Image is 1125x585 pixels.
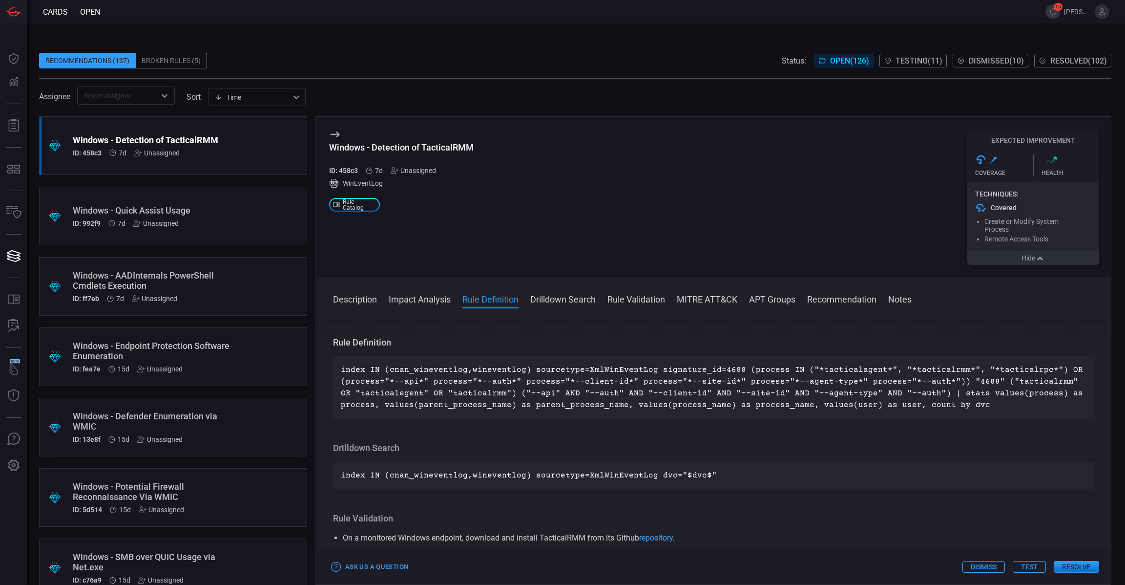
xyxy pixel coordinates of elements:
[80,89,156,102] input: Select assignee
[333,442,1095,454] h3: Drilldown Search
[158,89,171,103] button: Open
[2,454,25,477] button: Preferences
[814,54,874,67] button: Open(126)
[2,288,25,311] button: Rule Catalog
[1050,56,1107,65] span: Resolved ( 102 )
[375,167,383,174] span: Aug 05, 2025 6:03 AM
[187,92,201,102] label: sort
[73,205,236,216] div: Windows - Quick Assist Usage
[389,293,451,304] button: Impact Analysis
[975,170,1033,176] div: Coverage
[1042,170,1100,176] div: Health
[1054,3,1062,11] span: 15
[341,470,1087,481] p: index IN (cnan_wineventlog,wineventlog) sourcetype=XmlWinEventLog dvc="$dvc$"
[136,53,207,68] div: Broken Rules (5)
[879,54,947,67] button: Testing(11)
[2,47,25,70] button: Dashboard
[73,341,236,361] div: Windows - Endpoint Protection Software Enumeration
[138,576,184,584] div: Unassigned
[462,293,519,304] button: Rule Definition
[119,149,126,157] span: Aug 05, 2025 6:03 AM
[333,337,1095,348] h3: Rule Definition
[969,56,1024,65] span: Dismissed ( 10 )
[73,135,236,145] div: Windows - Detection of TacticalRMM
[329,167,358,174] h5: ID: 458c3
[2,70,25,94] button: Detections
[2,384,25,408] button: Threat Intelligence
[73,149,102,157] h5: ID: 458c3
[73,481,236,502] div: Windows - Potential Firewall Reconnaissance Via WMIC
[73,365,101,373] h5: ID: fea7e
[116,295,124,303] span: Aug 05, 2025 6:03 AM
[329,178,474,188] div: WinEventLog
[896,56,942,65] span: Testing ( 11 )
[80,7,100,17] span: open
[1013,561,1046,573] button: Test
[975,202,1091,214] div: Covered
[2,314,25,338] button: ALERT ANALYSIS
[807,293,876,304] button: Recommendation
[118,365,129,373] span: Jul 29, 2025 2:17 AM
[73,219,101,227] h5: ID: 992f9
[73,270,236,291] div: Windows - AADInternals PowerShell Cmdlets Execution
[341,364,1087,411] p: index IN (cnan_wineventlog,wineventlog) sourcetype=XmlWinEventLog signature_id=4688 (process IN (...
[343,532,1085,544] li: On a monitored Windows endpoint, download and install TacticalRMM from its Github .
[137,435,183,443] div: Unassigned
[119,506,131,514] span: Jul 29, 2025 2:17 AM
[530,293,596,304] button: Drilldown Search
[2,244,25,268] button: Cards
[391,167,436,174] div: Unassigned
[73,435,101,443] h5: ID: 13e8f
[1045,4,1060,19] button: 15
[139,506,184,514] div: Unassigned
[967,251,1099,265] button: Hide
[749,293,795,304] button: APT Groups
[782,56,806,65] span: Status:
[677,293,737,304] button: MITRE ATT&CK
[119,576,130,584] span: Jul 29, 2025 2:16 AM
[39,92,70,101] span: Assignee
[329,142,474,152] div: Windows - Detection of TacticalRMM
[962,561,1005,573] button: Dismiss
[830,56,869,65] span: Open ( 126 )
[1064,8,1091,16] span: [PERSON_NAME].[PERSON_NAME]
[639,533,673,542] a: repository
[2,114,25,137] button: Reports
[133,219,179,227] div: Unassigned
[984,217,1059,233] span: Create or Modify System Process
[43,7,68,17] span: Cards
[329,560,411,575] button: Ask Us a Question
[984,235,1048,243] span: Remote Access Tools
[1054,561,1099,573] button: Resolve
[132,295,177,303] div: Unassigned
[953,54,1028,67] button: Dismissed(10)
[333,513,1095,524] h3: Rule Validation
[118,219,125,227] span: Aug 05, 2025 6:03 AM
[73,295,99,303] h5: ID: ff7eb
[118,435,129,443] span: Jul 29, 2025 2:17 AM
[73,552,236,572] div: Windows - SMB over QUIC Usage via Net.exe
[137,365,183,373] div: Unassigned
[975,190,1091,198] div: Techniques:
[2,358,25,381] button: Wingman
[134,149,180,157] div: Unassigned
[215,92,290,102] div: Time
[967,136,1099,144] h5: Expected Improvement
[73,576,102,584] h5: ID: c76a9
[333,293,377,304] button: Description
[888,293,912,304] button: Notes
[73,411,236,432] div: Windows - Defender Enumeration via WMIC
[1034,54,1111,67] button: Resolved(102)
[73,506,102,514] h5: ID: 5d514
[2,201,25,224] button: Inventory
[2,157,25,181] button: MITRE - Detection Posture
[2,428,25,451] button: Ask Us A Question
[343,199,376,211] span: Rule Catalog
[607,293,665,304] button: Rule Validation
[39,53,136,68] div: Recommendations (137)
